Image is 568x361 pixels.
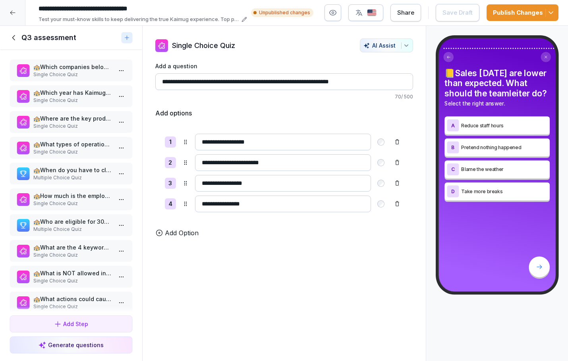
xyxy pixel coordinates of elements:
img: us.svg [367,9,377,17]
p: Single Choice Quiz [33,97,112,104]
p: 🏤​When do you have to clock in and out? [33,166,112,174]
p: Take more breaks [461,188,547,195]
button: Add Step [10,315,133,332]
div: 🏤​Which year has Kaimug established?Single Choice Quiz [10,85,133,107]
div: 🏤What actions could cause you to be removed from the jackpot list?Single Choice Quiz [10,292,133,313]
label: Add a question [155,62,413,70]
p: 🏤What is NOT allowed in terms of the appearance of employees at [GEOGRAPHIC_DATA]? [33,269,112,277]
p: 2 [168,158,172,167]
button: Share [390,4,421,21]
button: AI Assist [360,38,413,52]
p: 🏤Who are eligible for 30% employee discount? [33,217,112,226]
p: D [451,189,454,194]
p: 🏤What are the 4 keywords for the success of Kaimug Group? [33,243,112,252]
div: 🏤​When do you have to clock in and out?Multiple Choice Quiz [10,163,133,184]
p: Pretend nothing happened [461,144,547,151]
div: Share [397,8,414,17]
div: 🏤​Where are the key products of the Kaimug Group produced?Single Choice Quiz [10,111,133,133]
div: 🏤How much is the employee discount at Kaimug Group?Single Choice Quiz [10,188,133,210]
p: 🏤​Which year has Kaimug established? [33,88,112,97]
p: Multiple Choice Quiz [33,174,112,181]
p: B [451,145,454,150]
div: 🏤What types of operations are part of the Kaimug Group?Single Choice Quiz [10,137,133,159]
p: Test your must-know skills to keep delivering the true Kaimug experience. Top performers will rec... [39,15,239,23]
button: Save Draft [436,4,479,21]
div: Publish Changes [493,8,552,17]
p: 🏤How much is the employee discount at Kaimug Group? [33,192,112,200]
button: Generate questions [10,336,133,353]
p: 🏤What types of operations are part of the Kaimug Group? [33,140,112,148]
p: 🏤​Where are the key products of the Kaimug Group produced? [33,114,112,123]
p: Single Choice Quiz [33,148,112,156]
p: Single Choice Quiz [33,303,112,310]
div: 🏤​Which companies belong to the Kaimug Group?Single Choice Quiz [10,60,133,81]
p: 3 [168,179,172,188]
p: 4 [168,200,172,209]
div: Add Step [54,320,88,328]
p: Single Choice Quiz [33,200,112,207]
p: Single Choice Quiz [33,71,112,78]
p: 🏤What actions could cause you to be removed from the jackpot list? [33,295,112,303]
div: AI Assist [363,42,410,49]
p: A [451,123,454,128]
p: 🏤​Which companies belong to the Kaimug Group? [33,63,112,71]
p: Single Choice Quiz [33,277,112,284]
button: Publish Changes [487,4,558,21]
div: 🏤Who are eligible for 30% employee discount?Multiple Choice Quiz [10,214,133,236]
p: Add Option [165,228,199,238]
h4: 📒Sales [DATE] are lower than expected. What should the teamleiter do? [444,68,550,98]
div: 🏤What is NOT allowed in terms of the appearance of employees at [GEOGRAPHIC_DATA]?Single Choice Quiz [10,266,133,288]
p: Reduce staff hours [461,122,547,129]
p: 70 / 500 [155,93,413,100]
div: Generate questions [39,341,104,349]
h5: Add options [155,108,192,118]
div: Save Draft [442,8,473,17]
p: Multiple Choice Quiz [33,226,112,233]
p: 1 [169,138,172,147]
p: Unpublished changes [259,9,310,16]
p: Single Choice Quiz [33,252,112,259]
p: C [451,167,454,172]
p: Single Choice Quiz [172,40,235,51]
p: Blame the weather [461,166,547,173]
p: Single Choice Quiz [33,123,112,130]
p: Select the right answer. [444,100,550,108]
div: 🏤What are the 4 keywords for the success of Kaimug Group?Single Choice Quiz [10,240,133,262]
h1: Q3 assessment [21,33,76,42]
